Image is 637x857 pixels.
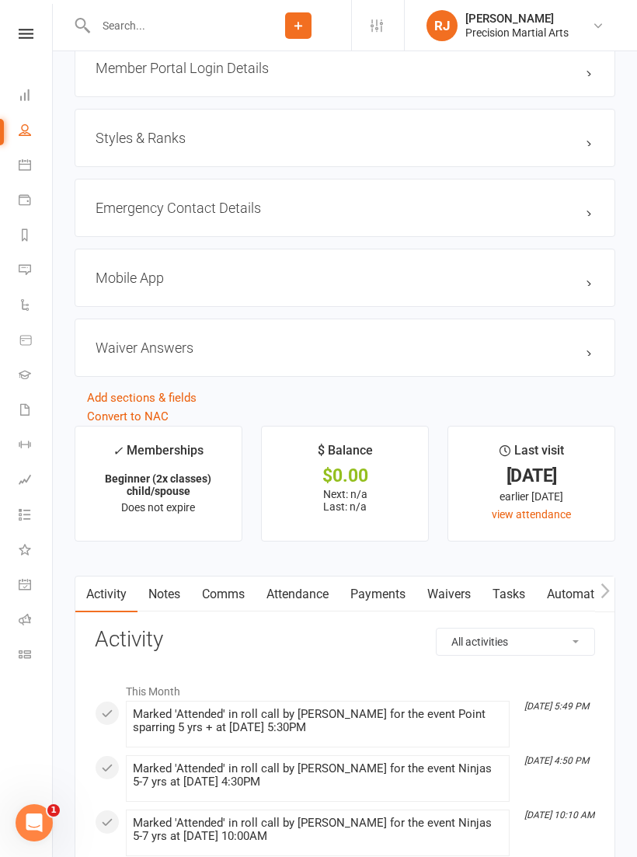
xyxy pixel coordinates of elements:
iframe: Intercom live chat [16,804,53,841]
div: $ Balance [318,441,373,469]
a: Assessments [19,464,54,499]
a: Payments [19,184,54,219]
p: Next: n/a Last: n/a [276,488,414,513]
i: [DATE] 10:10 AM [524,810,594,820]
a: Roll call kiosk mode [19,604,54,639]
a: Calendar [19,149,54,184]
div: Marked 'Attended' in roll call by [PERSON_NAME] for the event Ninjas 5-7 yrs at [DATE] 4:30PM [133,762,503,789]
a: Attendance [256,577,339,612]
a: What's New [19,534,54,569]
strong: Beginner (2x classes) child/spouse [105,472,211,497]
a: Reports [19,219,54,254]
h3: Mobile App [96,270,594,286]
div: RJ [426,10,458,41]
div: [DATE] [462,468,600,484]
div: $0.00 [276,468,414,484]
a: Waivers [416,577,482,612]
a: Activity [75,577,137,612]
div: Last visit [500,441,564,469]
a: General attendance kiosk mode [19,569,54,604]
h3: Emergency Contact Details [96,200,594,216]
li: This Month [95,675,595,700]
a: Automations [536,577,628,612]
a: Product Sales [19,324,54,359]
a: view attendance [492,508,571,521]
a: Dashboard [19,79,54,114]
div: [PERSON_NAME] [465,12,569,26]
div: Marked 'Attended' in roll call by [PERSON_NAME] for the event Point sparring 5 yrs + at [DATE] 5:... [133,708,503,734]
span: 1 [47,804,60,817]
i: [DATE] 4:50 PM [524,755,589,766]
a: Tasks [482,577,536,612]
h3: Waiver Answers [96,340,594,356]
h3: Activity [95,628,595,652]
input: Search... [91,15,245,37]
div: Memberships [113,441,204,469]
h3: Styles & Ranks [96,130,594,146]
a: Convert to NAC [87,409,169,423]
h3: Member Portal Login Details [96,60,594,76]
div: Marked 'Attended' in roll call by [PERSON_NAME] for the event Ninjas 5-7 yrs at [DATE] 10:00AM [133,817,503,843]
a: Class kiosk mode [19,639,54,674]
div: earlier [DATE] [462,488,600,505]
a: Add sections & fields [87,391,197,405]
i: ✓ [113,444,123,458]
div: Precision Martial Arts [465,26,569,40]
a: Payments [339,577,416,612]
a: Notes [137,577,191,612]
span: Does not expire [121,501,195,514]
a: People [19,114,54,149]
i: [DATE] 5:49 PM [524,701,589,712]
a: Comms [191,577,256,612]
